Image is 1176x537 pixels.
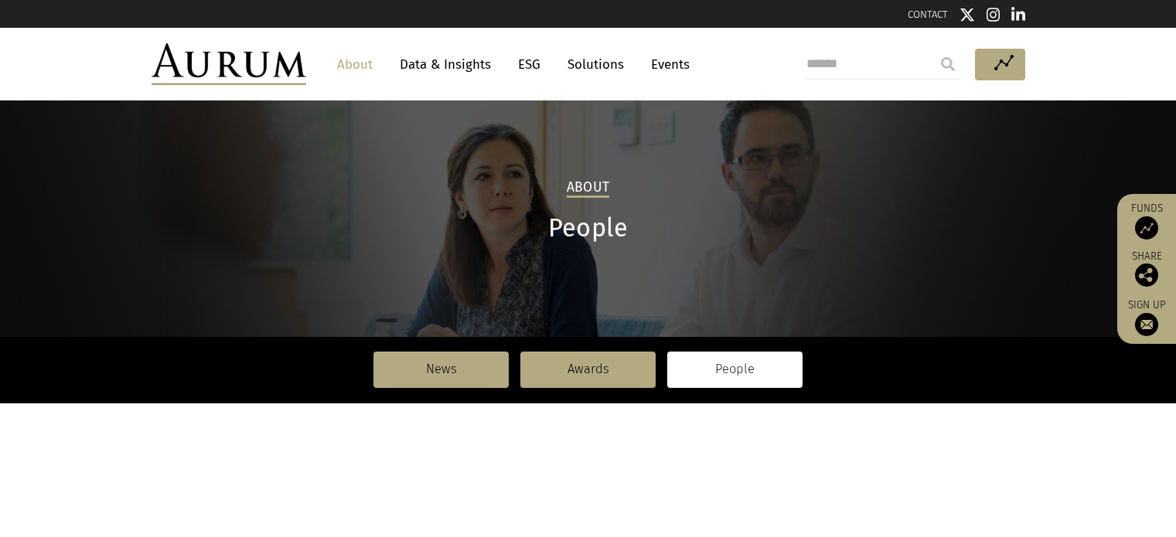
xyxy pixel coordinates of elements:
a: ESG [510,50,548,79]
img: Twitter icon [960,7,975,22]
h2: About [567,179,609,198]
img: Linkedin icon [1011,7,1025,22]
img: Instagram icon [987,7,1000,22]
img: Aurum [152,43,306,85]
a: News [373,352,509,387]
a: Awards [520,352,656,387]
div: Share [1125,251,1168,287]
img: Share this post [1135,263,1158,287]
a: Events [643,50,690,79]
a: About [329,50,380,79]
h1: People [152,213,1025,243]
img: Sign up to our newsletter [1135,313,1158,336]
a: People [667,352,803,387]
img: Access Funds [1135,216,1158,240]
a: Data & Insights [392,50,499,79]
a: Sign up [1125,298,1168,336]
a: Solutions [560,50,632,79]
a: CONTACT [908,8,948,20]
a: Funds [1125,202,1168,240]
input: Submit [932,49,963,80]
